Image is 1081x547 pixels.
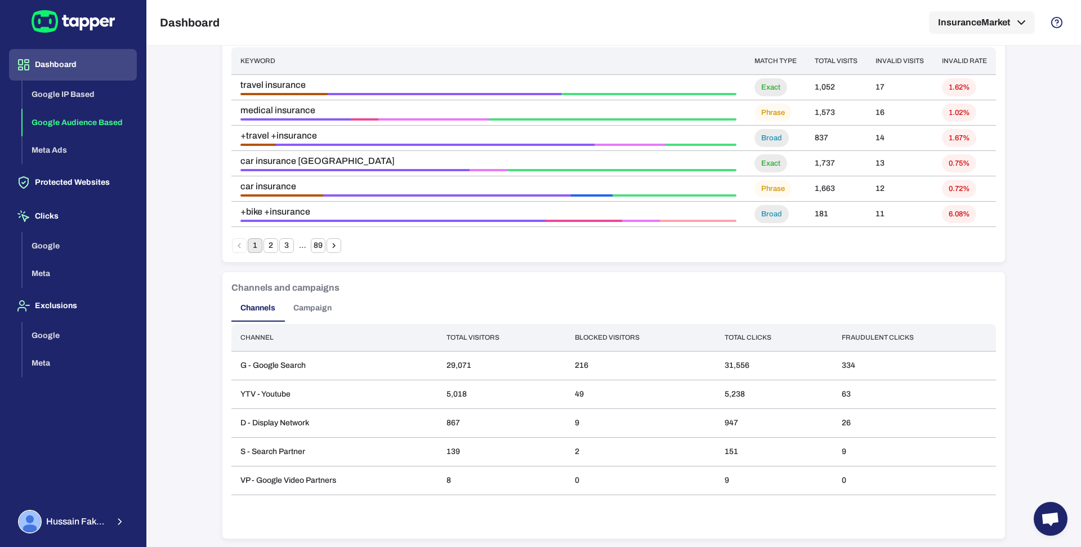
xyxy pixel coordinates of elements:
button: Google Audience Based [23,109,137,137]
td: 9 [716,466,833,495]
div: Bounced • 1 [351,118,378,121]
div: Data Center • 1 [622,220,660,222]
td: 31,556 [716,352,833,380]
div: Ad Click Limit Exceeded • 6 [323,194,571,197]
td: 9 [566,409,716,438]
span: Exact [754,159,787,168]
th: Channel [231,324,437,352]
td: 2 [566,438,716,466]
th: Keyword [231,47,745,75]
div: Data Center • 2 [595,144,665,146]
div: Ad Click Limit Exceeded • 4 [240,118,351,121]
div: … [295,241,310,251]
td: 12 [866,176,933,202]
button: Go to page 2 [263,238,278,253]
div: Ad Click Limit Exceeded • 8 [240,220,546,222]
th: Invalid visits [866,47,933,75]
span: +travel +insurance [240,130,736,141]
td: 0 [566,466,716,495]
td: 5,238 [716,380,833,409]
td: 947 [716,409,833,438]
button: Meta [23,260,137,288]
button: Google [23,232,137,260]
div: Data Center • 1 [470,169,508,171]
a: Dashboard [9,59,137,69]
td: 16 [866,100,933,126]
span: Hussain Fakhruddin [46,516,108,527]
td: VP - Google Video Partners [231,466,437,495]
div: Threat • 6 [507,169,736,171]
td: 29,071 [437,352,566,380]
th: Total clicks [716,324,833,352]
button: Go to next page [327,238,341,253]
th: Match type [745,47,806,75]
span: 1.67% [942,134,976,143]
span: 1.62% [942,83,976,92]
span: car insurance [240,181,736,192]
td: 334 [833,352,996,380]
span: medical insurance [240,105,736,116]
div: Threat • 2 [665,144,736,146]
div: Ad Click Limit Exceeded • 9 [276,144,595,146]
a: Meta Ads [23,145,137,154]
td: 837 [806,126,866,151]
button: Dashboard [9,49,137,81]
div: Suspicious Ad Click • 2 [660,220,736,222]
a: Google [23,330,137,339]
td: 11 [866,202,933,227]
td: 17 [866,75,933,100]
button: Meta Ads [23,136,137,164]
span: Broad [754,210,789,219]
img: Hussain Fakhruddin [19,511,41,532]
span: Broad [754,134,789,143]
span: Exact [754,83,787,92]
button: Clicks [9,201,137,232]
nav: pagination navigation [231,238,342,253]
button: Google IP Based [23,81,137,109]
button: page 1 [248,238,262,253]
div: Threat • 6 [561,93,736,95]
button: Protected Websites [9,167,137,198]
span: 1.02% [942,108,976,118]
span: Phrase [754,184,792,194]
td: 139 [437,438,566,466]
td: 1,737 [806,151,866,176]
td: 1,573 [806,100,866,126]
td: 1,052 [806,75,866,100]
span: +bike +insurance [240,206,736,217]
td: YTV - Youtube [231,380,437,409]
div: Ad Click Limit Exceeded • 8 [328,93,561,95]
div: Threat • 3 [613,194,736,197]
div: Bounced • 2 [546,220,622,222]
button: Exclusions [9,290,137,322]
th: Invalid rate [933,47,996,75]
span: 0.72% [942,184,976,194]
span: car insurance [GEOGRAPHIC_DATA] [240,155,736,167]
td: 0 [833,466,996,495]
a: Protected Websites [9,177,137,186]
td: 216 [566,352,716,380]
span: 6.08% [942,210,976,219]
a: Google [23,240,137,250]
a: Google Audience Based [23,117,137,126]
td: 151 [716,438,833,466]
td: S - Search Partner [231,438,437,466]
td: D - Display Network [231,409,437,438]
td: G - Google Search [231,352,437,380]
td: 867 [437,409,566,438]
button: Go to page 3 [279,238,294,253]
button: Google [23,322,137,350]
div: Aborted Ad Click • 3 [240,93,328,95]
h5: Dashboard [160,16,220,29]
th: Blocked visitors [566,324,716,352]
span: Phrase [754,108,792,118]
th: Total visitors [437,324,566,352]
a: Google IP Based [23,89,137,99]
td: 181 [806,202,866,227]
td: 49 [566,380,716,409]
td: 63 [833,380,996,409]
div: Data Center • 4 [378,118,489,121]
td: 9 [833,438,996,466]
td: 26 [833,409,996,438]
h6: Channels and campaigns [231,281,340,295]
